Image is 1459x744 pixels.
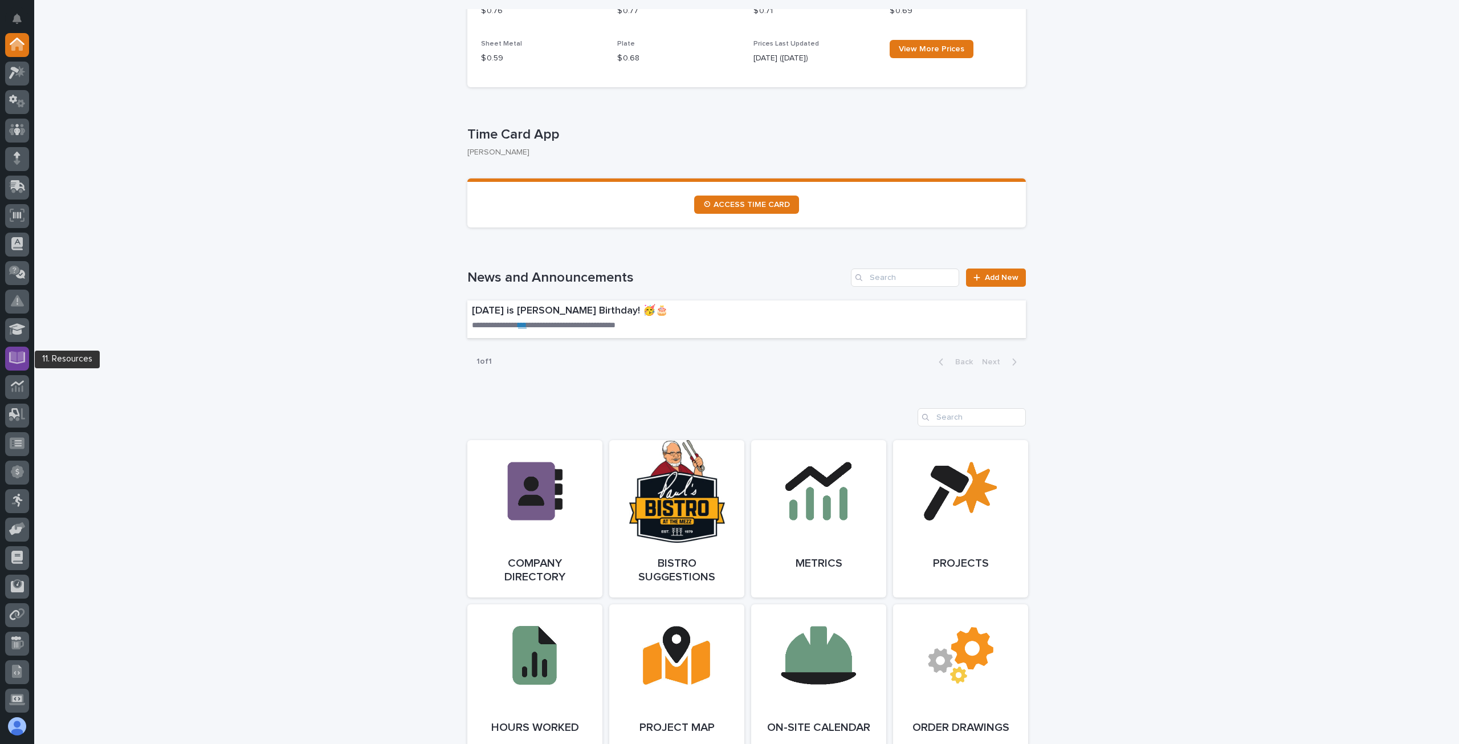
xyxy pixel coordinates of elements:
[481,5,604,17] p: $ 0.76
[5,7,29,31] button: Notifications
[14,14,29,32] div: Notifications
[481,40,522,47] span: Sheet Metal
[966,269,1026,287] a: Add New
[617,40,635,47] span: Plate
[918,408,1026,426] input: Search
[467,348,501,376] p: 1 of 1
[694,196,799,214] a: ⏲ ACCESS TIME CARD
[609,440,744,597] a: Bistro Suggestions
[5,714,29,738] button: users-avatar
[467,440,602,597] a: Company Directory
[617,5,740,17] p: $ 0.77
[753,5,876,17] p: $ 0.71
[930,357,977,367] button: Back
[985,274,1018,282] span: Add New
[617,52,740,64] p: $ 0.68
[890,40,973,58] a: View More Prices
[753,40,819,47] span: Prices Last Updated
[899,45,964,53] span: View More Prices
[751,440,886,597] a: Metrics
[467,270,846,286] h1: News and Announcements
[753,52,876,64] p: [DATE] ([DATE])
[467,148,1017,157] p: [PERSON_NAME]
[703,201,790,209] span: ⏲ ACCESS TIME CARD
[893,440,1028,597] a: Projects
[851,269,959,287] input: Search
[467,127,1021,143] p: Time Card App
[890,5,1012,17] p: $ 0.69
[982,358,1007,366] span: Next
[472,305,855,318] p: [DATE] is [PERSON_NAME] Birthday! 🥳🎂
[948,358,973,366] span: Back
[977,357,1026,367] button: Next
[481,52,604,64] p: $ 0.59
